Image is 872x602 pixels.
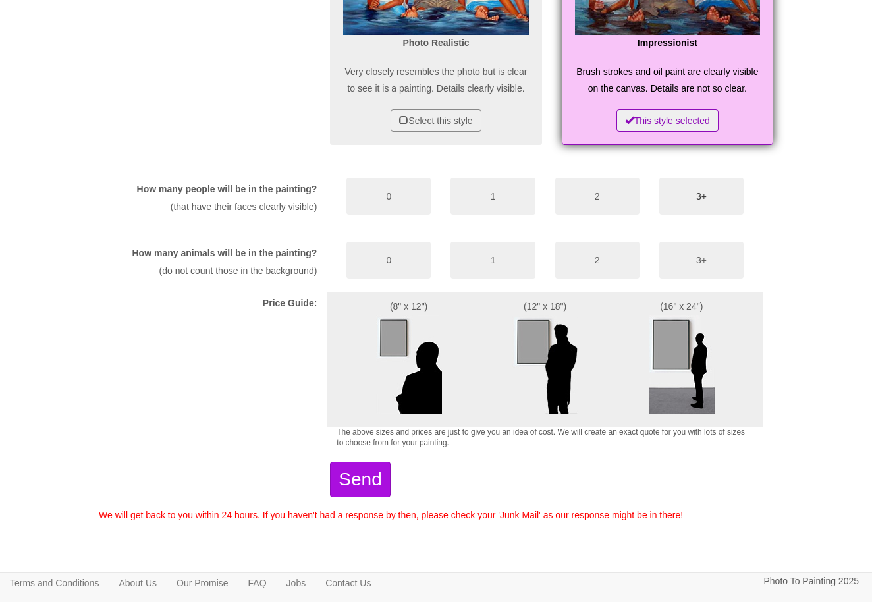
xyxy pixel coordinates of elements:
a: Our Promise [167,573,238,593]
a: FAQ [238,573,277,593]
a: Contact Us [315,573,381,593]
p: We will get back to you within 24 hours. If you haven't had a response by then, please check your... [99,507,773,524]
button: Select this style [391,109,481,132]
p: (8" x 12") [337,298,481,315]
button: 1 [450,242,535,279]
button: 0 [346,178,431,215]
p: Impressionist [575,35,760,51]
img: Example size of a small painting [376,315,442,414]
p: Very closely resembles the photo but is clear to see it is a painting. Details clearly visible. [343,64,528,96]
button: Send [330,462,390,497]
button: 2 [555,242,640,279]
button: 3+ [659,178,744,215]
p: Brush strokes and oil paint are clearly visible on the canvas. Details are not so clear. [575,64,760,96]
button: 3+ [659,242,744,279]
p: (12" x 18") [501,298,590,315]
p: (that have their faces clearly visible) [119,199,317,215]
a: Jobs [277,573,316,593]
button: This style selected [616,109,719,132]
img: Example size of a large painting [649,315,715,414]
p: The above sizes and prices are just to give you an idea of cost. We will create an exact quote fo... [337,427,753,449]
p: (16" x 24") [609,298,753,315]
button: 0 [346,242,431,279]
label: How many people will be in the painting? [137,182,317,196]
a: About Us [109,573,167,593]
button: 2 [555,178,640,215]
button: 1 [450,178,535,215]
p: Photo To Painting 2025 [763,573,859,589]
label: Price Guide: [263,296,317,310]
p: Photo Realistic [343,35,528,51]
label: How many animals will be in the painting? [132,246,317,260]
img: Example size of a Midi painting [512,315,578,414]
p: (do not count those in the background) [119,263,317,279]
